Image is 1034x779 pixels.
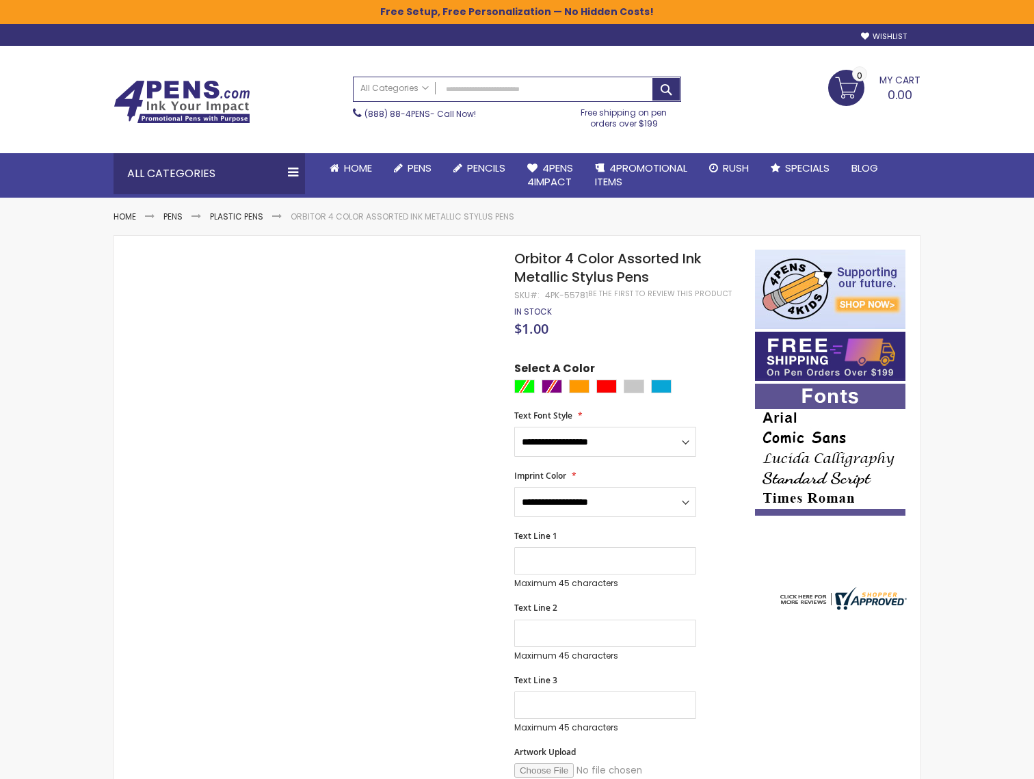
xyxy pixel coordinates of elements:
[514,289,540,301] strong: SKU
[514,602,557,613] span: Text Line 2
[514,306,552,317] span: In stock
[383,153,442,183] a: Pens
[364,108,476,120] span: - Call Now!
[755,332,905,381] img: Free shipping on orders over $199
[291,211,514,222] li: Orbitor 4 Color Assorted Ink Metallic Stylus Pens
[651,380,672,393] div: Turquoise
[114,80,250,124] img: 4Pens Custom Pens and Promotional Products
[777,601,907,613] a: 4pens.com certificate URL
[442,153,516,183] a: Pencils
[514,674,557,686] span: Text Line 3
[785,161,830,175] span: Specials
[596,380,617,393] div: Red
[514,361,595,380] span: Select A Color
[514,746,576,758] span: Artwork Upload
[514,578,696,589] p: Maximum 45 characters
[595,161,687,189] span: 4PROMOTIONAL ITEMS
[840,153,889,183] a: Blog
[569,380,589,393] div: Orange
[698,153,760,183] a: Rush
[360,83,429,94] span: All Categories
[588,289,732,299] a: Be the first to review this product
[408,161,432,175] span: Pens
[851,161,878,175] span: Blog
[723,161,749,175] span: Rush
[163,211,183,222] a: Pens
[364,108,430,120] a: (888) 88-4PENS
[514,306,552,317] div: Availability
[567,102,682,129] div: Free shipping on pen orders over $199
[514,650,696,661] p: Maximum 45 characters
[514,530,557,542] span: Text Line 1
[514,410,572,421] span: Text Font Style
[857,69,862,82] span: 0
[545,290,588,301] div: 4PK-55781
[624,380,644,393] div: Silver
[828,70,920,104] a: 0.00 0
[777,587,907,610] img: 4pens.com widget logo
[319,153,383,183] a: Home
[861,31,907,42] a: Wishlist
[514,319,548,338] span: $1.00
[527,161,573,189] span: 4Pens 4impact
[755,384,905,516] img: font-personalization-examples
[760,153,840,183] a: Specials
[755,250,905,329] img: 4pens 4 kids
[344,161,372,175] span: Home
[114,211,136,222] a: Home
[516,153,584,198] a: 4Pens4impact
[114,153,305,194] div: All Categories
[888,86,912,103] span: 0.00
[514,722,696,733] p: Maximum 45 characters
[467,161,505,175] span: Pencils
[210,211,263,222] a: Plastic Pens
[514,470,566,481] span: Imprint Color
[584,153,698,198] a: 4PROMOTIONALITEMS
[354,77,436,100] a: All Categories
[514,249,702,287] span: Orbitor 4 Color Assorted Ink Metallic Stylus Pens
